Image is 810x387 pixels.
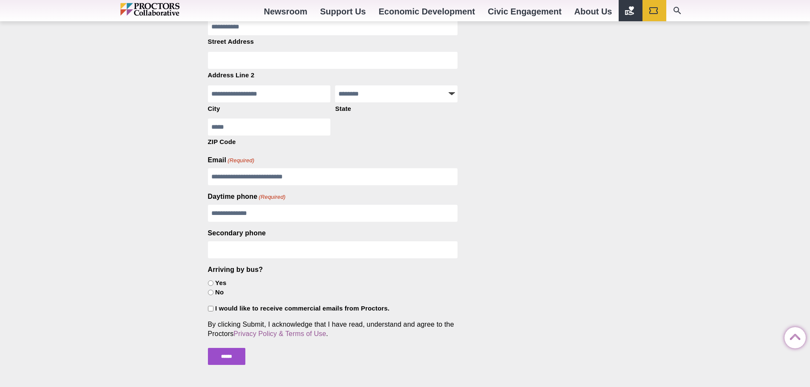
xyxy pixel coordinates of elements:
[215,304,389,313] label: I would like to receive commercial emails from Proctors.
[335,102,458,113] label: State
[208,136,330,147] label: ZIP Code
[233,330,326,337] a: Privacy Policy & Terms of Use
[784,328,801,345] a: Back to Top
[258,193,286,201] span: (Required)
[208,192,286,201] label: Daytime phone
[215,288,224,297] label: No
[208,229,266,238] label: Secondary phone
[208,155,255,165] label: Email
[208,102,330,113] label: City
[120,3,216,16] img: Proctors logo
[208,35,458,46] label: Street Address
[208,265,263,274] legend: Arriving by bus?
[215,279,226,288] label: Yes
[227,157,255,164] span: (Required)
[208,69,458,80] label: Address Line 2
[208,320,458,339] div: By clicking Submit, I acknowledge that I have read, understand and agree to the Proctors .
